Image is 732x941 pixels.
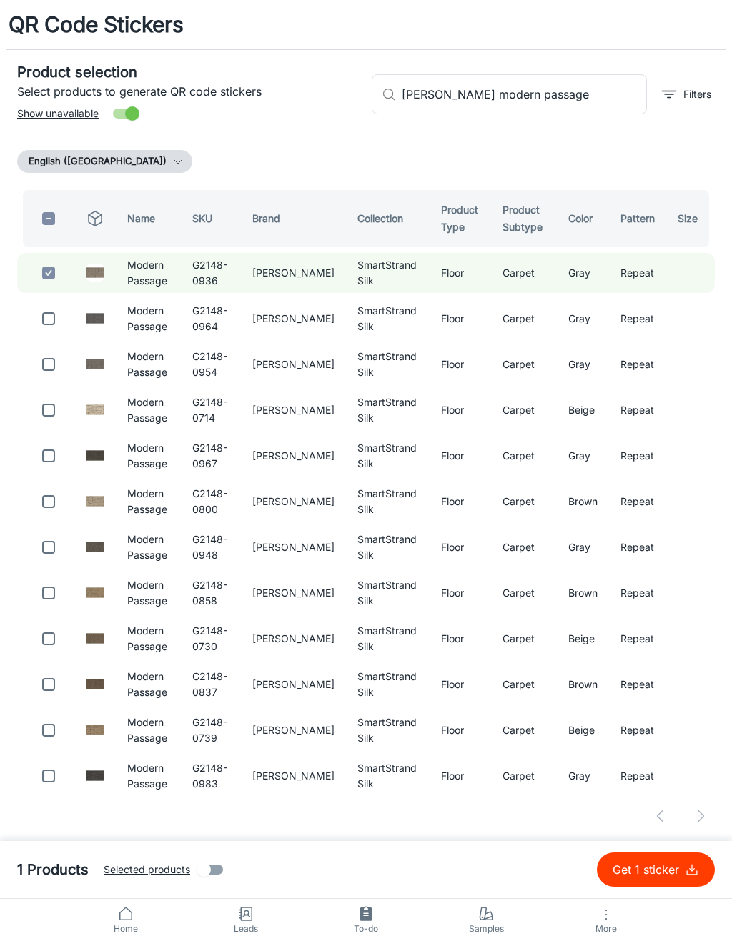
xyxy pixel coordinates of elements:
[116,573,182,613] td: Modern Passage
[116,710,182,750] td: Modern Passage
[491,710,557,750] td: Carpet
[557,390,609,430] td: Beige
[430,664,492,704] td: Floor
[609,527,666,567] td: Repeat
[241,573,346,613] td: [PERSON_NAME]
[116,664,182,704] td: Modern Passage
[430,299,492,339] td: Floor
[430,573,492,613] td: Floor
[241,664,346,704] td: [PERSON_NAME]
[435,922,538,935] span: Samples
[346,253,430,293] td: SmartStrand Silk
[346,344,430,384] td: SmartStrand Silk
[609,482,666,522] td: Repeat
[346,756,430,796] td: SmartStrand Silk
[491,299,557,339] td: Carpet
[609,390,666,430] td: Repeat
[430,436,492,476] td: Floor
[66,899,186,941] a: Home
[491,664,557,704] td: Carpet
[555,923,658,934] span: More
[346,710,430,750] td: SmartStrand Silk
[666,190,715,247] th: Size
[491,253,557,293] td: Carpet
[491,190,557,247] th: Product Subtype
[557,344,609,384] td: Gray
[557,756,609,796] td: Gray
[241,710,346,750] td: [PERSON_NAME]
[241,344,346,384] td: [PERSON_NAME]
[609,190,666,247] th: Pattern
[116,527,182,567] td: Modern Passage
[557,436,609,476] td: Gray
[430,482,492,522] td: Floor
[557,619,609,659] td: Beige
[346,299,430,339] td: SmartStrand Silk
[181,190,240,247] th: SKU
[491,436,557,476] td: Carpet
[557,482,609,522] td: Brown
[430,710,492,750] td: Floor
[609,253,666,293] td: Repeat
[241,527,346,567] td: [PERSON_NAME]
[609,619,666,659] td: Repeat
[557,664,609,704] td: Brown
[491,527,557,567] td: Carpet
[346,527,430,567] td: SmartStrand Silk
[430,253,492,293] td: Floor
[241,190,346,247] th: Brand
[116,482,182,522] td: Modern Passage
[346,190,430,247] th: Collection
[17,61,360,83] h5: Product selection
[609,344,666,384] td: Repeat
[557,710,609,750] td: Beige
[181,573,240,613] td: G2148-0858
[181,619,240,659] td: G2148-0730
[186,899,306,941] a: Leads
[597,852,715,887] button: Get 1 sticker
[116,619,182,659] td: Modern Passage
[181,527,240,567] td: G2148-0948
[116,190,182,247] th: Name
[430,190,492,247] th: Product Type
[609,664,666,704] td: Repeat
[181,482,240,522] td: G2148-0800
[116,436,182,476] td: Modern Passage
[557,573,609,613] td: Brown
[17,106,99,121] span: Show unavailable
[241,436,346,476] td: [PERSON_NAME]
[241,756,346,796] td: [PERSON_NAME]
[181,253,240,293] td: G2148-0936
[430,619,492,659] td: Floor
[491,573,557,613] td: Carpet
[116,756,182,796] td: Modern Passage
[346,390,430,430] td: SmartStrand Silk
[346,573,430,613] td: SmartStrand Silk
[181,390,240,430] td: G2148-0714
[658,83,715,106] button: filter
[683,86,711,102] p: Filters
[306,899,426,941] a: To-do
[491,482,557,522] td: Carpet
[116,390,182,430] td: Modern Passage
[557,253,609,293] td: Gray
[116,344,182,384] td: Modern Passage
[402,74,647,114] input: Search by SKU, brand, collection...
[181,710,240,750] td: G2148-0739
[181,664,240,704] td: G2148-0837
[17,83,360,100] p: Select products to generate QR code stickers
[609,436,666,476] td: Repeat
[346,482,430,522] td: SmartStrand Silk
[346,436,430,476] td: SmartStrand Silk
[241,390,346,430] td: [PERSON_NAME]
[557,190,609,247] th: Color
[546,899,666,941] button: More
[116,253,182,293] td: Modern Passage
[181,756,240,796] td: G2148-0983
[430,344,492,384] td: Floor
[241,253,346,293] td: [PERSON_NAME]
[430,390,492,430] td: Floor
[116,299,182,339] td: Modern Passage
[491,756,557,796] td: Carpet
[613,861,685,878] p: Get 1 sticker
